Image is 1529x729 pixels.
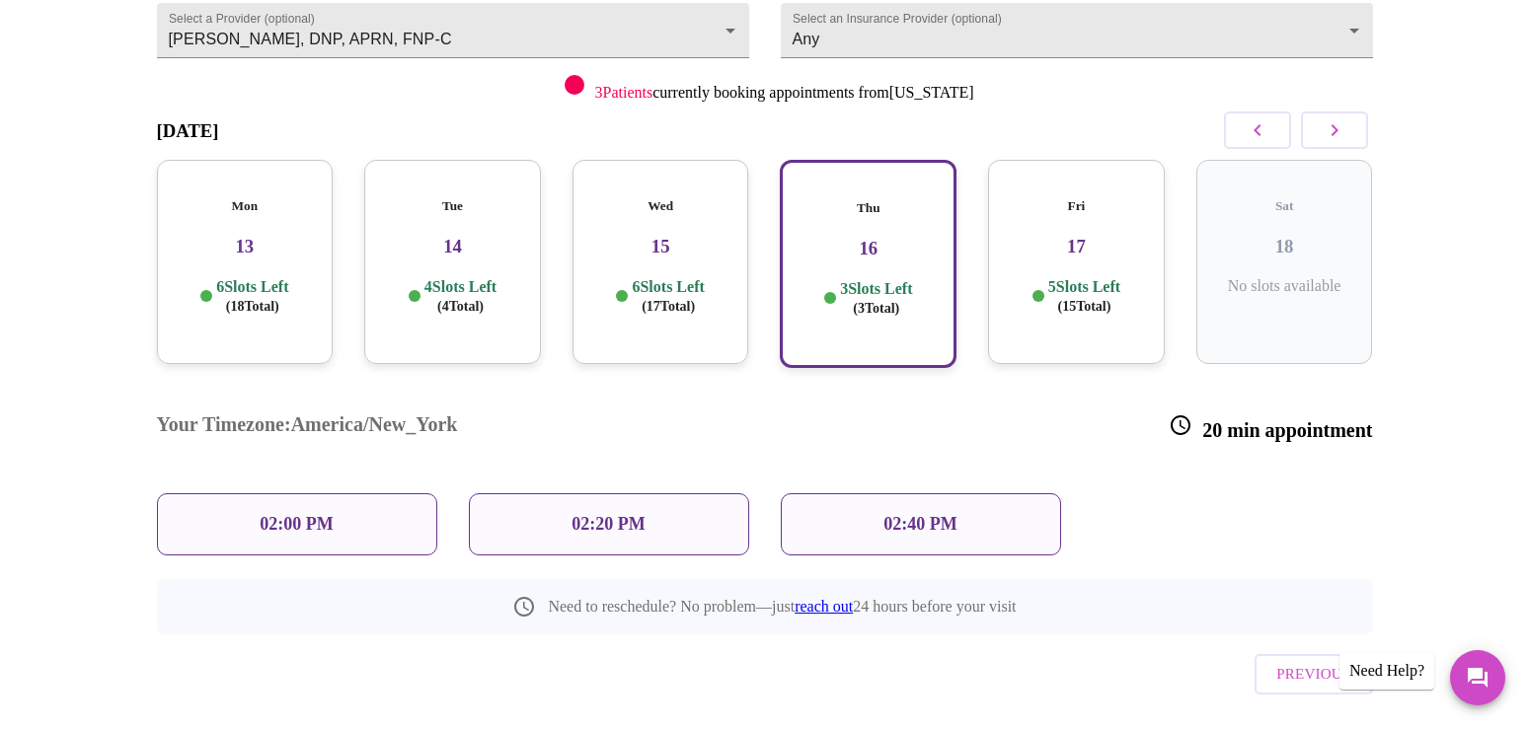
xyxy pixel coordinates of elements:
[173,198,318,214] h5: Mon
[173,236,318,257] h3: 13
[157,120,219,142] h3: [DATE]
[798,238,939,259] h3: 16
[572,514,645,535] p: 02:20 PM
[1057,299,1110,314] span: ( 15 Total)
[548,598,1016,616] p: Need to reschedule? No problem—just 24 hours before your visit
[853,301,899,316] span: ( 3 Total)
[1255,654,1372,693] button: Previous
[632,277,704,316] p: 6 Slots Left
[840,279,912,318] p: 3 Slots Left
[1212,198,1357,214] h5: Sat
[1339,652,1434,690] div: Need Help?
[157,3,749,58] div: [PERSON_NAME], DNP, APRN, FNP-C
[781,3,1373,58] div: Any
[1276,661,1350,687] span: Previous
[594,84,973,102] p: currently booking appointments from [US_STATE]
[424,277,497,316] p: 4 Slots Left
[1004,198,1149,214] h5: Fri
[226,299,279,314] span: ( 18 Total)
[1212,236,1357,257] h3: 18
[883,514,956,535] p: 02:40 PM
[795,598,853,615] a: reach out
[594,84,652,101] span: 3 Patients
[437,299,484,314] span: ( 4 Total)
[157,413,458,442] h3: Your Timezone: America/New_York
[1212,277,1357,295] p: No slots available
[798,200,939,216] h5: Thu
[1169,413,1372,442] h3: 20 min appointment
[216,277,288,316] p: 6 Slots Left
[642,299,695,314] span: ( 17 Total)
[380,198,525,214] h5: Tue
[588,198,733,214] h5: Wed
[260,514,333,535] p: 02:00 PM
[1450,650,1505,705] button: Messages
[380,236,525,257] h3: 14
[588,236,733,257] h3: 15
[1004,236,1149,257] h3: 17
[1048,277,1120,316] p: 5 Slots Left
